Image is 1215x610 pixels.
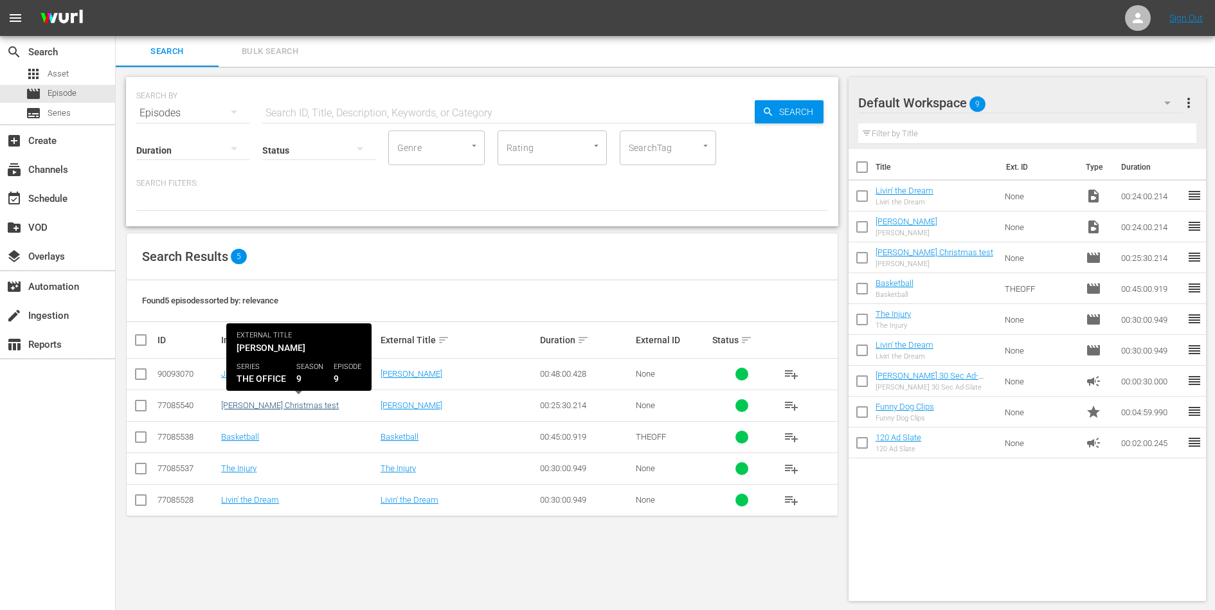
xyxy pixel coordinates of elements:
span: 9 [969,91,986,118]
span: Channels [6,162,22,177]
span: Overlays [6,249,22,264]
span: Episode [1086,312,1101,327]
div: Livin' the Dream [876,198,933,206]
span: Automation [6,279,22,294]
button: more_vert [1181,87,1196,118]
span: sort [741,334,752,346]
a: Basketball [876,278,914,288]
span: menu [8,10,23,26]
span: Search Results [142,249,228,264]
div: 77085540 [157,400,217,410]
img: ans4CAIJ8jUAAAAAAAAAAAAAAAAAAAAAAAAgQb4GAAAAAAAAAAAAAAAAAAAAAAAAJMjXAAAAAAAAAAAAAAAAAAAAAAAAgAT5G... [31,3,93,33]
span: Bulk Search [226,44,314,59]
span: THEOFF [636,432,666,442]
span: Episode [1086,250,1101,265]
span: reorder [1187,311,1202,327]
p: Search Filters: [136,178,828,189]
span: Ad [1086,435,1101,451]
span: Ingestion [6,308,22,323]
span: VOD [6,220,22,235]
td: None [1000,242,1081,273]
span: Episode [1086,281,1101,296]
span: playlist_add [784,429,799,445]
td: None [1000,181,1081,211]
td: 00:24:00.214 [1116,181,1187,211]
td: 00:25:30.214 [1116,242,1187,273]
button: Open [590,139,602,152]
th: Ext. ID [998,149,1079,185]
span: Episode [26,86,41,102]
div: 77085537 [157,463,217,473]
div: 00:48:00.428 [540,369,632,379]
td: 00:45:00.919 [1116,273,1187,304]
span: reorder [1187,219,1202,234]
div: None [636,495,708,505]
div: Default Workspace [858,85,1183,121]
span: Search [774,100,824,123]
span: sort [276,334,288,346]
td: None [1000,427,1081,458]
a: Jack Test [221,369,256,379]
td: None [1000,335,1081,366]
div: 90093070 [157,369,217,379]
span: reorder [1187,249,1202,265]
td: 00:24:00.214 [1116,211,1187,242]
a: Basketball [381,432,419,442]
span: Found 5 episodes sorted by: relevance [142,296,278,305]
div: 00:30:00.949 [540,495,632,505]
div: Internal Title [221,332,377,348]
span: Video [1086,188,1101,204]
span: Promo [1086,404,1101,420]
td: 00:04:59.990 [1116,397,1187,427]
button: playlist_add [776,453,807,484]
span: reorder [1187,188,1202,203]
span: Ad [1086,373,1101,389]
a: Livin' the Dream [221,495,279,505]
span: Asset [26,66,41,82]
a: [PERSON_NAME] [381,400,442,410]
a: Basketball [221,432,259,442]
span: Asset [48,67,69,80]
th: Duration [1113,149,1191,185]
div: 00:45:00.919 [540,432,632,442]
a: Sign Out [1169,13,1203,23]
a: The Injury [221,463,256,473]
td: 00:00:30.000 [1116,366,1187,397]
span: Series [26,105,41,121]
div: Duration [540,332,632,348]
th: Type [1078,149,1113,185]
div: [PERSON_NAME] 30 Sec Ad-Slate [876,383,995,391]
div: 00:25:30.214 [540,400,632,410]
span: playlist_add [784,461,799,476]
span: Series [48,107,71,120]
span: reorder [1187,435,1202,450]
div: Basketball [876,291,914,299]
div: 120 Ad Slate [876,445,921,453]
div: [PERSON_NAME] [876,260,993,268]
span: Search [123,44,211,59]
td: None [1000,366,1081,397]
div: 77085538 [157,432,217,442]
span: reorder [1187,373,1202,388]
div: None [636,400,708,410]
a: Livin' the Dream [876,340,933,350]
div: None [636,369,708,379]
span: Episode [48,87,76,100]
a: [PERSON_NAME] Christmas test [221,400,339,410]
a: [PERSON_NAME] Christmas test [876,247,993,257]
button: playlist_add [776,359,807,390]
span: 5 [231,249,247,264]
td: THEOFF [1000,273,1081,304]
span: Reports [6,337,22,352]
button: Open [699,139,712,152]
button: Open [468,139,480,152]
span: sort [438,334,449,346]
td: 00:30:00.949 [1116,304,1187,335]
span: reorder [1187,280,1202,296]
div: Status [712,332,772,348]
span: Episode [1086,343,1101,358]
a: Livin' the Dream [381,495,438,505]
td: None [1000,211,1081,242]
td: 00:30:00.949 [1116,335,1187,366]
span: sort [577,334,589,346]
